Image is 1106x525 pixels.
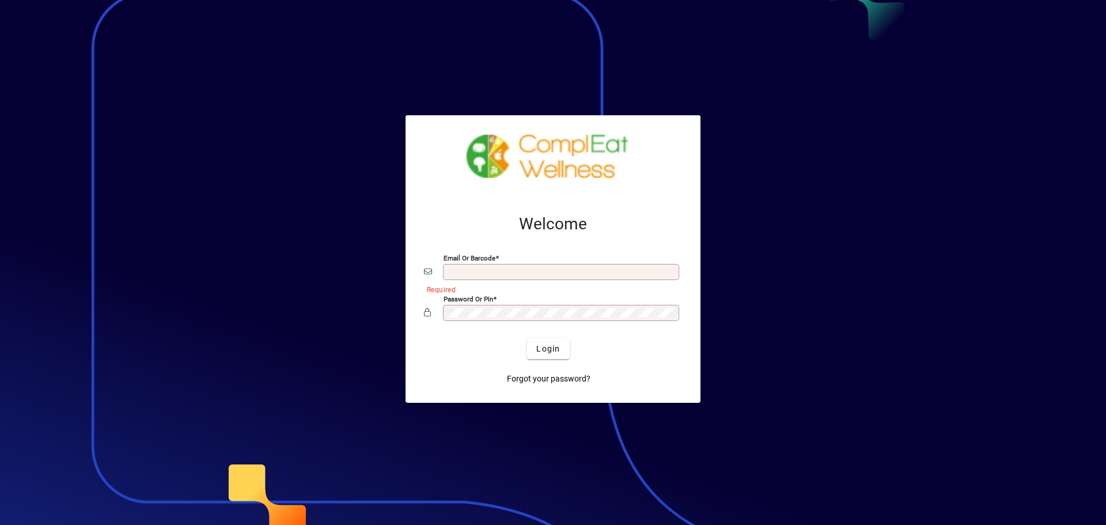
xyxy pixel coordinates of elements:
[444,254,495,262] mat-label: Email or Barcode
[444,295,493,303] mat-label: Password or Pin
[424,214,682,234] h2: Welcome
[536,343,560,355] span: Login
[527,338,569,359] button: Login
[427,283,673,295] mat-error: Required
[507,373,590,385] span: Forgot your password?
[502,368,595,389] a: Forgot your password?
